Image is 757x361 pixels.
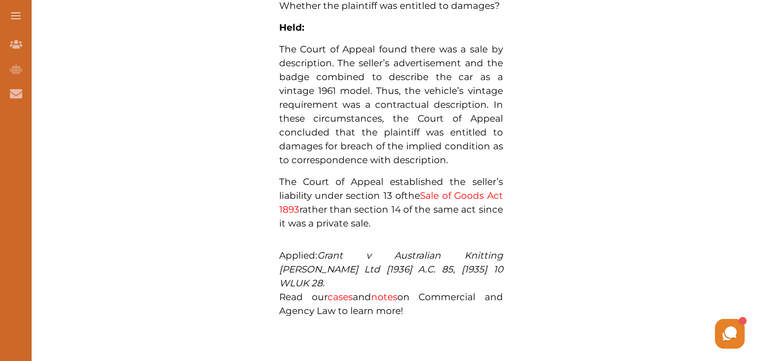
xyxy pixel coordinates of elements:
span: The Court of Appeal found there was a sale by description. The seller’s advertisement and the bad... [279,44,503,166]
a: notes [371,291,397,303]
a: cases [328,291,353,303]
iframe: HelpCrunch [520,316,747,351]
span: Applied: [279,250,503,289]
em: Grant v Australian Knitting [PERSON_NAME] Ltd [1936] A.C. 85, [1935] 10 WLUK 28. [279,250,503,289]
span: The Court of Appeal established the seller’s liability under section 13 of [279,176,503,201]
strong: Held: [279,22,304,33]
span: Read our and on Commercial and Agency Law to learn more! [279,291,503,316]
span: the rather than section 14 of the same act since it was a private sale. [279,190,503,229]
